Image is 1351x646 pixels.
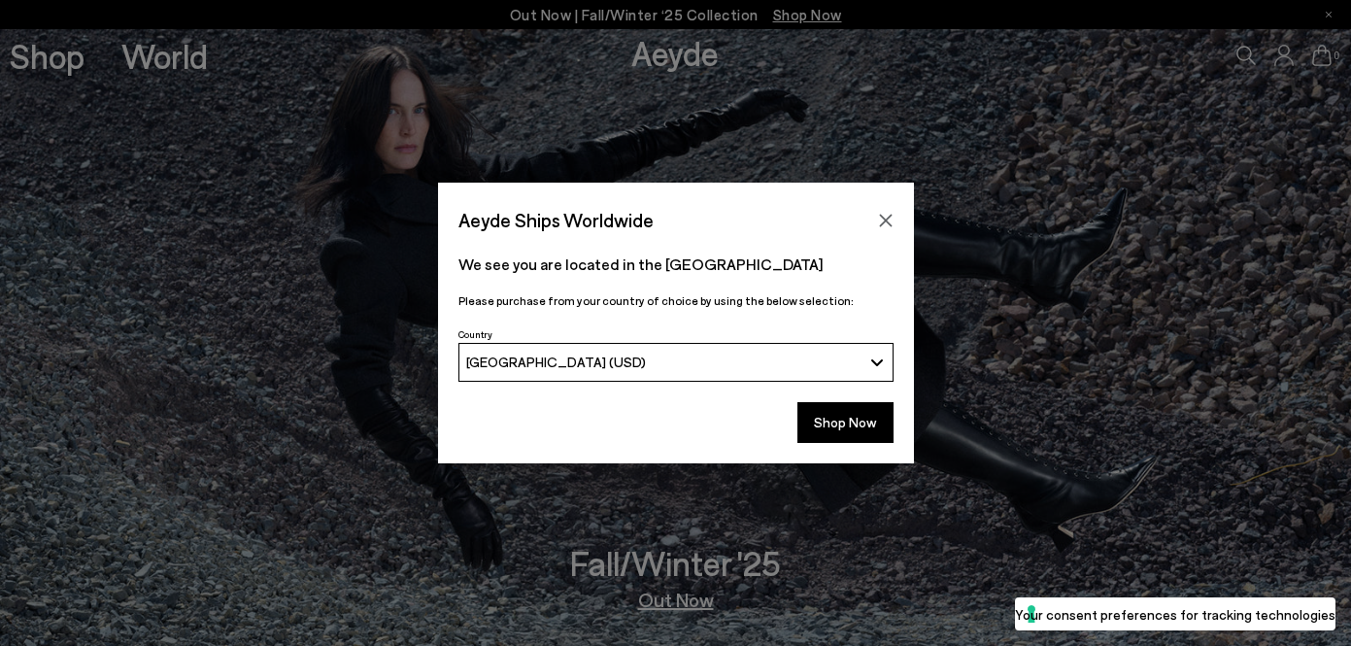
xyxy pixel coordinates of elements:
button: Close [871,206,900,235]
label: Your consent preferences for tracking technologies [1015,604,1335,625]
p: We see you are located in the [GEOGRAPHIC_DATA] [458,253,894,276]
button: Your consent preferences for tracking technologies [1015,597,1335,630]
p: Please purchase from your country of choice by using the below selection: [458,291,894,310]
span: Aeyde Ships Worldwide [458,203,654,237]
span: Country [458,328,492,340]
button: Shop Now [797,402,894,443]
span: [GEOGRAPHIC_DATA] (USD) [466,354,646,370]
